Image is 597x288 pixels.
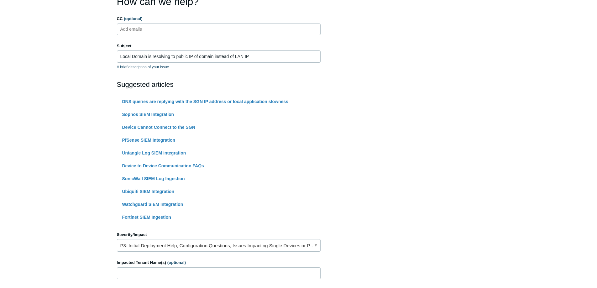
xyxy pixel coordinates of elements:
label: Severity/Impact [117,232,321,238]
p: A brief description of your issue. [117,64,321,70]
label: Subject [117,43,321,49]
a: Untangle Log SIEM integration [122,150,186,155]
a: Watchguard SIEM Integration [122,202,183,207]
a: SonicWall SIEM Log Ingestion [122,176,185,181]
h2: Suggested articles [117,79,321,90]
label: Impacted Tenant Name(s) [117,259,321,266]
span: (optional) [124,16,142,21]
span: (optional) [167,260,186,265]
a: Device Cannot Connect to the SGN [122,125,195,130]
a: DNS queries are replying with the SGN IP address or local application slowness [122,99,288,104]
a: Ubiquiti SIEM Integration [122,189,174,194]
a: Sophos SIEM Integration [122,112,174,117]
a: Device to Device Communication FAQs [122,163,204,168]
a: Fortinet SIEM Ingestion [122,215,171,220]
label: CC [117,16,321,22]
input: Add emails [118,24,155,34]
a: P3: Initial Deployment Help, Configuration Questions, Issues Impacting Single Devices or Past Out... [117,239,321,252]
a: PfSense SIEM Integration [122,138,175,143]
